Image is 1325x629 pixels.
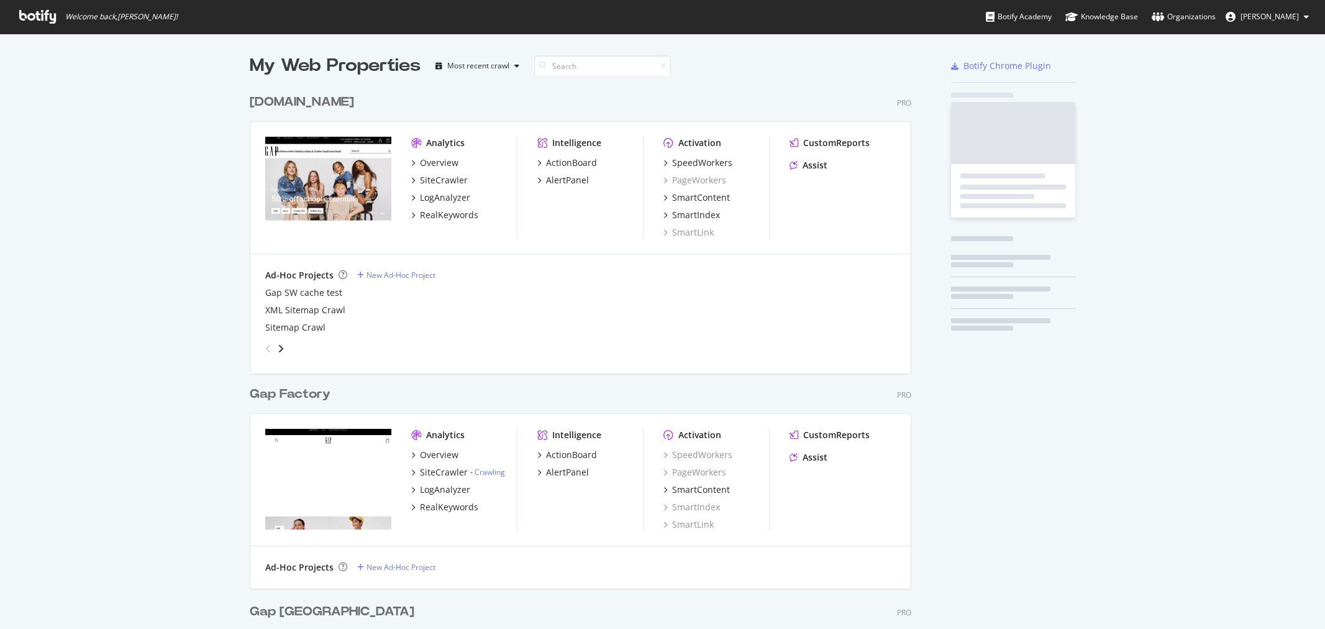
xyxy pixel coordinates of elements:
a: SiteCrawler- Crawling [411,466,505,479]
div: ActionBoard [546,449,597,461]
div: CustomReports [803,137,870,149]
div: Assist [803,159,827,172]
a: Crawling [475,467,505,477]
a: ActionBoard [537,157,597,169]
a: RealKeywords [411,501,478,513]
a: LogAnalyzer [411,484,470,496]
div: New Ad-Hoc Project [367,270,435,280]
a: SmartLink [663,226,714,239]
div: Organizations [1152,11,1216,23]
a: Gap [GEOGRAPHIC_DATA] [250,603,419,621]
div: Overview [420,157,458,169]
div: Botify Academy [986,11,1052,23]
div: SmartContent [672,484,730,496]
span: Natalie Bargas [1241,11,1299,22]
a: Overview [411,449,458,461]
a: SiteCrawler [411,174,468,186]
a: CustomReports [790,137,870,149]
div: SpeedWorkers [672,157,732,169]
div: [DOMAIN_NAME] [250,93,354,111]
div: Botify Chrome Plugin [963,60,1051,72]
div: Intelligence [552,137,601,149]
button: Most recent crawl [430,56,524,76]
a: Assist [790,451,827,464]
a: Sitemap Crawl [265,321,326,334]
div: Ad-Hoc Projects [265,561,334,574]
a: ActionBoard [537,449,597,461]
div: RealKeywords [420,209,478,221]
div: Pro [897,98,911,108]
div: SiteCrawler [420,174,468,186]
a: CustomReports [790,429,870,441]
div: ActionBoard [546,157,597,169]
div: Assist [803,451,827,464]
a: PageWorkers [663,466,726,479]
input: Search [534,55,671,77]
div: SmartContent [672,191,730,204]
a: SpeedWorkers [663,449,732,461]
div: Intelligence [552,429,601,441]
a: PageWorkers [663,174,726,186]
div: Pro [897,390,911,400]
a: New Ad-Hoc Project [357,270,435,280]
div: Analytics [426,137,465,149]
div: SmartIndex [672,209,720,221]
a: Gap SW cache test [265,287,342,299]
span: Welcome back, [PERSON_NAME] ! [65,12,178,22]
a: [DOMAIN_NAME] [250,93,359,111]
a: SmartIndex [663,501,720,513]
a: SpeedWorkers [663,157,732,169]
a: Overview [411,157,458,169]
div: AlertPanel [546,174,589,186]
div: Gap Factory [250,385,330,403]
div: New Ad-Hoc Project [367,562,435,572]
a: AlertPanel [537,466,589,479]
a: Gap Factory [250,385,335,403]
div: Pro [897,607,911,618]
div: LogAnalyzer [420,484,470,496]
div: CustomReports [803,429,870,441]
div: My Web Properties [250,53,421,78]
img: Gapfactory.com [265,429,391,530]
div: AlertPanel [546,466,589,479]
a: XML Sitemap Crawl [265,304,345,316]
a: SmartLink [663,518,714,531]
div: LogAnalyzer [420,191,470,204]
button: [PERSON_NAME] [1216,7,1319,27]
div: Most recent crawl [447,62,509,70]
div: Knowledge Base [1065,11,1138,23]
div: Ad-Hoc Projects [265,269,334,282]
img: Gap.com [265,137,391,237]
div: Overview [420,449,458,461]
a: Botify Chrome Plugin [951,60,1051,72]
a: RealKeywords [411,209,478,221]
div: Analytics [426,429,465,441]
a: SmartContent [663,484,730,496]
a: Assist [790,159,827,172]
div: Activation [678,429,721,441]
a: SmartContent [663,191,730,204]
a: New Ad-Hoc Project [357,562,435,572]
div: angle-right [276,342,285,355]
div: SiteCrawler [420,466,468,479]
a: AlertPanel [537,174,589,186]
div: Activation [678,137,721,149]
div: angle-left [260,339,276,359]
div: RealKeywords [420,501,478,513]
a: LogAnalyzer [411,191,470,204]
a: SmartIndex [663,209,720,221]
div: - [470,467,505,477]
div: Gap [GEOGRAPHIC_DATA] [250,603,414,621]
